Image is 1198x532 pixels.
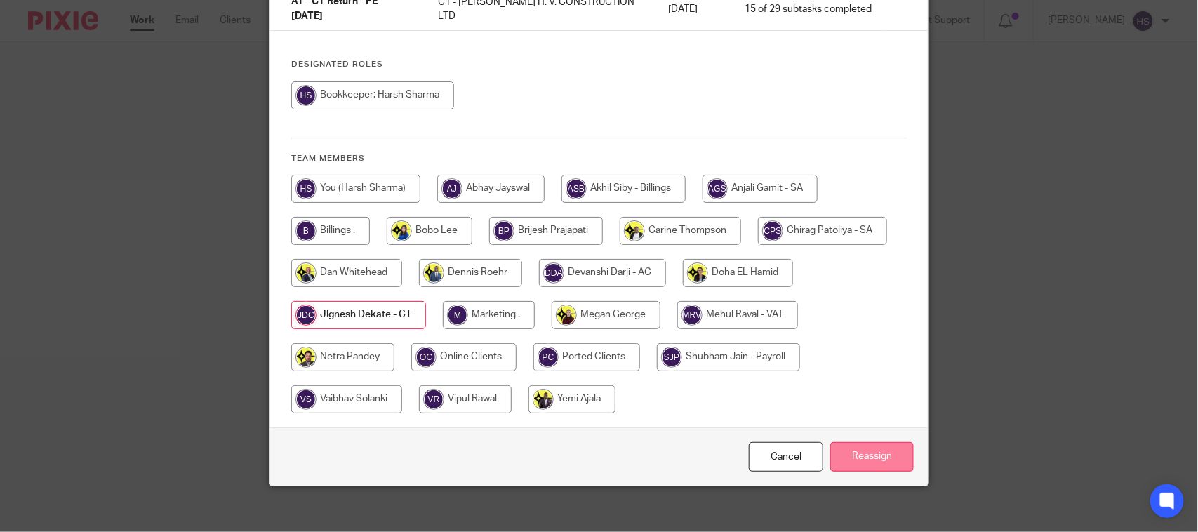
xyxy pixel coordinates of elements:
[668,2,717,16] p: [DATE]
[749,442,823,472] a: Close this dialog window
[830,442,914,472] input: Reassign
[291,153,907,164] h4: Team members
[291,59,907,70] h4: Designated Roles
